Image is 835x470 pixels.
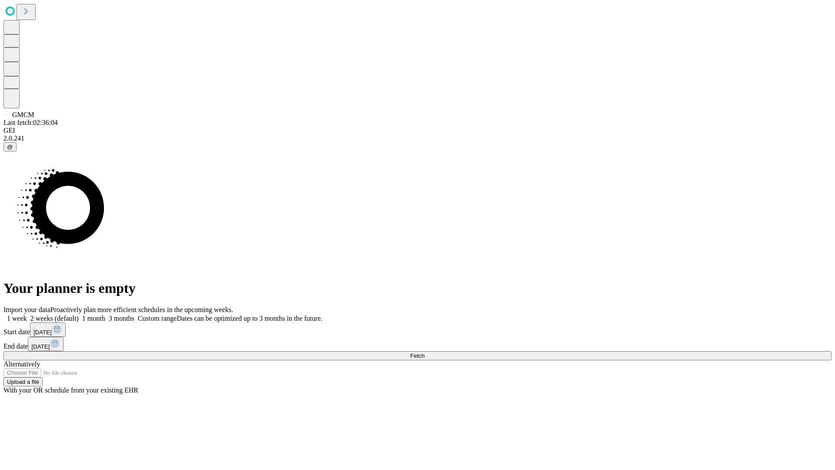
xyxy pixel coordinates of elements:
[3,119,58,126] span: Last fetch: 02:36:04
[28,337,63,351] button: [DATE]
[177,315,322,322] span: Dates can be optimized up to 3 months in the future.
[33,329,52,336] span: [DATE]
[3,142,17,151] button: @
[30,322,66,337] button: [DATE]
[3,351,832,360] button: Fetch
[138,315,177,322] span: Custom range
[7,144,13,150] span: @
[3,127,832,134] div: GEI
[30,315,79,322] span: 2 weeks (default)
[3,337,832,351] div: End date
[3,360,40,368] span: Alternatively
[3,134,832,142] div: 2.0.241
[3,386,138,394] span: With your OR schedule from your existing EHR
[109,315,134,322] span: 3 months
[50,306,233,313] span: Proactively plan more efficient schedules in the upcoming weeks.
[3,306,50,313] span: Import your data
[7,315,27,322] span: 1 week
[3,322,832,337] div: Start date
[410,352,424,359] span: Fetch
[12,111,34,118] span: GMCM
[82,315,105,322] span: 1 month
[3,280,832,296] h1: Your planner is empty
[31,343,50,350] span: [DATE]
[3,377,43,386] button: Upload a file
